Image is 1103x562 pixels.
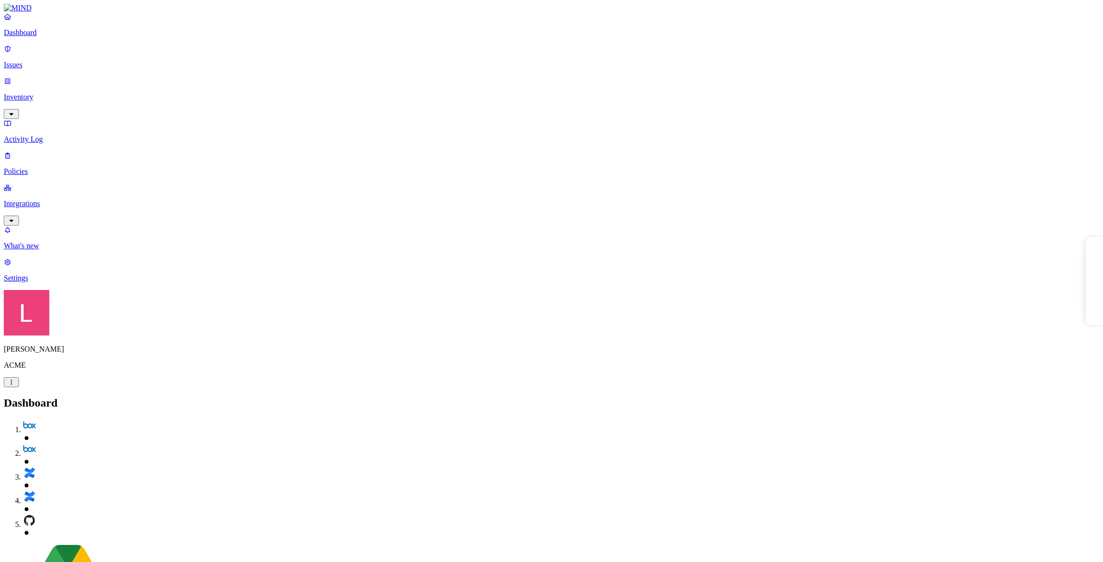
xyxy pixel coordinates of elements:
[4,199,1099,208] p: Integrations
[4,242,1099,250] p: What's new
[4,345,1099,354] p: [PERSON_NAME]
[4,119,1099,144] a: Activity Log
[4,135,1099,144] p: Activity Log
[23,490,36,503] img: svg%3e
[4,274,1099,282] p: Settings
[4,167,1099,176] p: Policies
[4,12,1099,37] a: Dashboard
[23,466,36,480] img: svg%3e
[23,443,36,456] img: svg%3e
[4,397,1099,409] h2: Dashboard
[4,28,1099,37] p: Dashboard
[4,4,1099,12] a: MIND
[4,151,1099,176] a: Policies
[4,4,32,12] img: MIND
[4,258,1099,282] a: Settings
[4,93,1099,101] p: Inventory
[4,226,1099,250] a: What's new
[23,514,36,527] img: svg%3e
[4,77,1099,118] a: Inventory
[23,419,36,432] img: svg%3e
[4,45,1099,69] a: Issues
[4,290,49,335] img: Landen Brown
[4,61,1099,69] p: Issues
[4,361,1099,370] p: ACME
[4,183,1099,224] a: Integrations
